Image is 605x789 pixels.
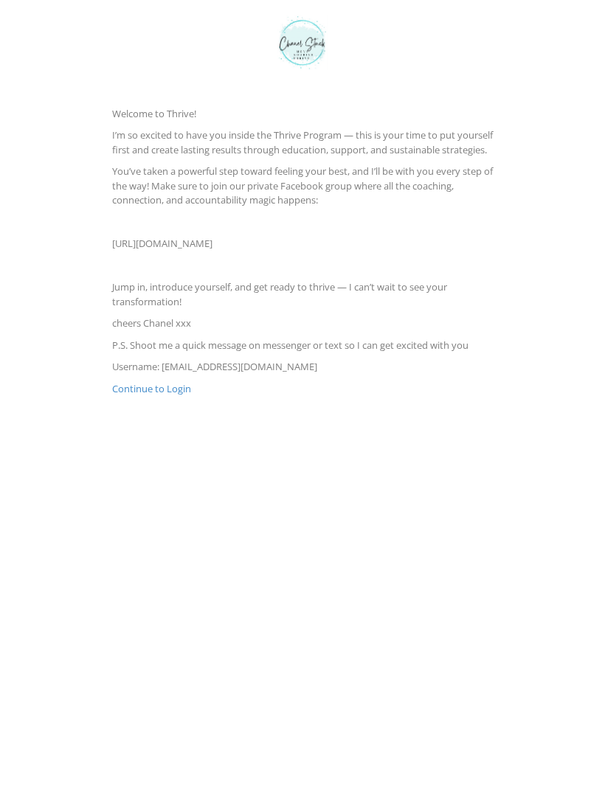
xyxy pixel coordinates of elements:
p: I’m so excited to have you inside the Thrive Program — this is your time to put yourself first an... [112,128,494,157]
p: Username: [EMAIL_ADDRESS][DOMAIN_NAME] [112,360,494,375]
p: [URL][DOMAIN_NAME] [112,237,494,251]
p: You’ve taken a powerful step toward feeling your best, and I’ll be with you every step of the way... [112,164,494,208]
p: P.S. Shoot me a quick message on messenger or text so I can get excited with you [112,338,494,353]
img: csl.jpg [277,15,328,70]
p: cheers Chanel xxx [112,316,494,331]
p: Jump in, introduce yourself, and get ready to thrive — I can’t wait to see your transformation! [112,280,494,309]
a: Continue to Login [112,382,191,395]
p: Welcome to Thrive! [112,107,494,122]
